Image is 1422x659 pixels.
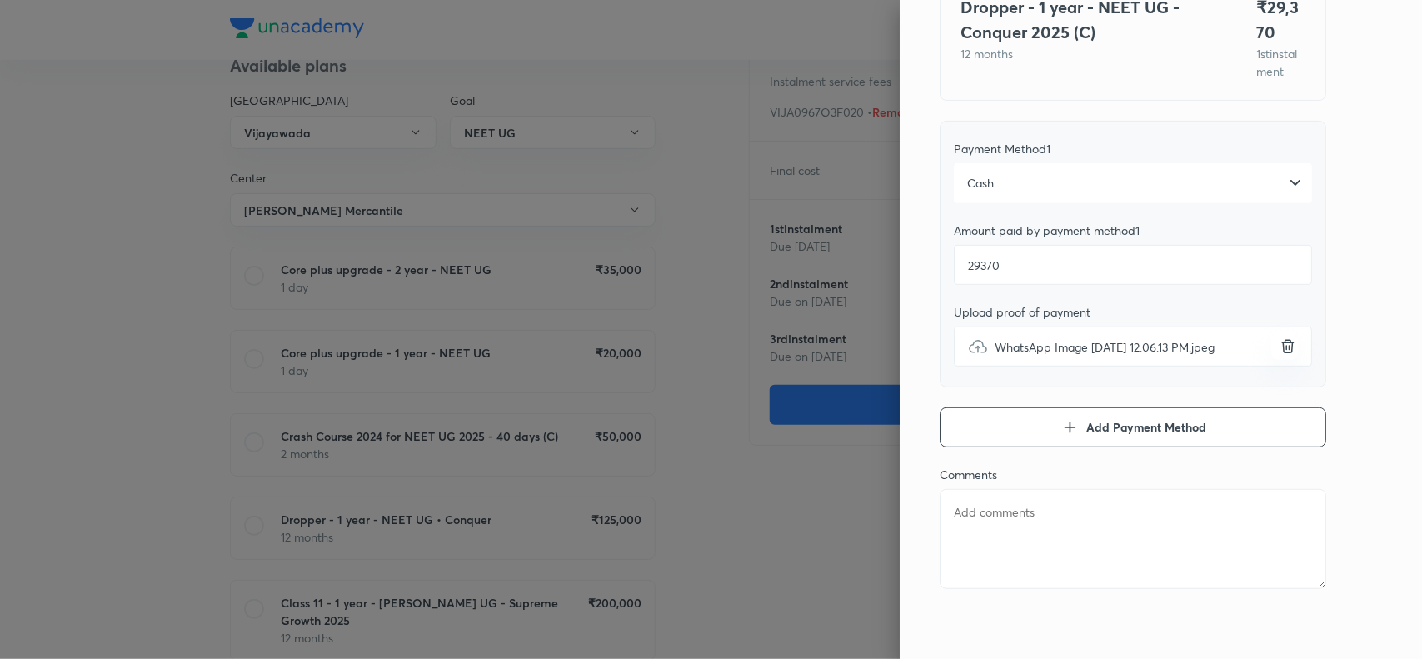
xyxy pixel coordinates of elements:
input: Add amount [954,245,1312,285]
div: Amount paid by payment method 1 [954,223,1312,238]
span: Add Payment Method [1086,419,1206,436]
p: 12 months [960,45,1216,62]
p: 1 st instalment [1256,45,1305,80]
div: Comments [940,467,1326,482]
button: uploadWhatsApp Image [DATE] 12.06.13 PM.jpeg [1271,333,1298,360]
span: Cash [967,175,994,192]
div: Upload proof of payment [954,305,1312,320]
img: upload [968,337,988,357]
div: Payment Method 1 [954,142,1312,157]
span: WhatsApp Image [DATE] 12.06.13 PM.jpeg [995,338,1215,356]
button: Add Payment Method [940,407,1326,447]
